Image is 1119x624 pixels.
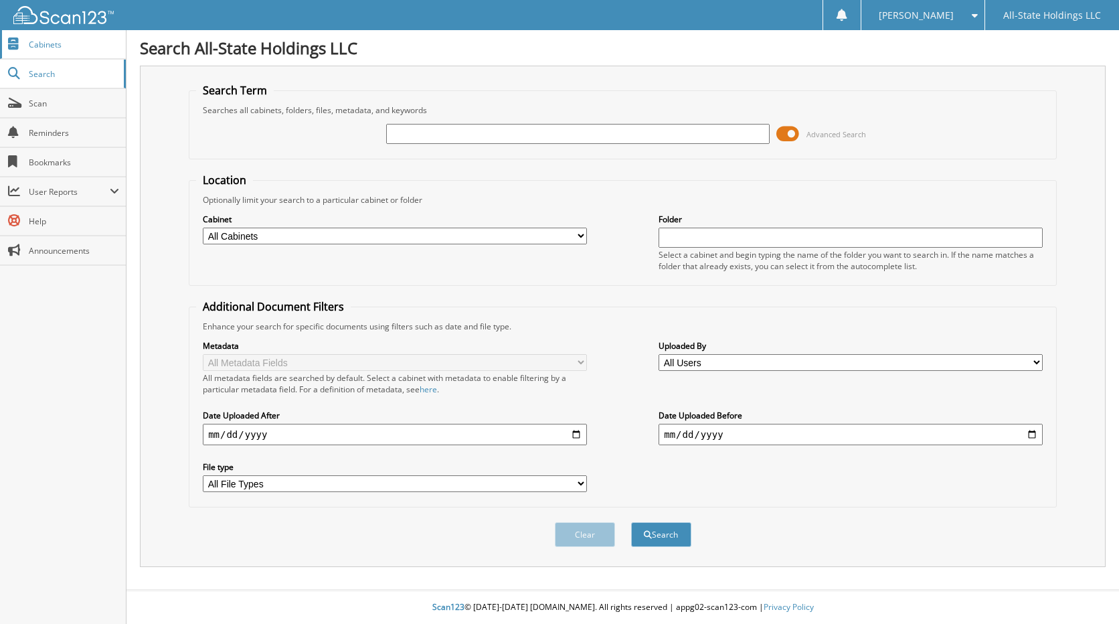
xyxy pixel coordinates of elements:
span: Cabinets [29,39,119,50]
iframe: Chat Widget [1052,560,1119,624]
div: © [DATE]-[DATE] [DOMAIN_NAME]. All rights reserved | appg02-scan123-com | [126,591,1119,624]
label: Uploaded By [659,340,1043,352]
div: Searches all cabinets, folders, files, metadata, and keywords [196,104,1049,116]
a: Privacy Policy [764,601,814,613]
span: All-State Holdings LLC [1003,11,1101,19]
span: Advanced Search [806,129,866,139]
span: Announcements [29,245,119,256]
span: Reminders [29,127,119,139]
div: All metadata fields are searched by default. Select a cabinet with metadata to enable filtering b... [203,372,587,395]
span: User Reports [29,186,110,198]
span: Scan [29,98,119,109]
span: Search [29,68,117,80]
legend: Search Term [196,83,274,98]
button: Search [631,522,691,547]
legend: Location [196,173,253,187]
a: here [420,384,437,395]
span: Scan123 [432,601,464,613]
div: Optionally limit your search to a particular cabinet or folder [196,194,1049,206]
label: Date Uploaded Before [659,410,1043,421]
label: Folder [659,214,1043,225]
label: Metadata [203,340,587,352]
span: Bookmarks [29,157,119,168]
legend: Additional Document Filters [196,299,351,314]
label: Date Uploaded After [203,410,587,421]
h1: Search All-State Holdings LLC [140,37,1106,59]
button: Clear [555,522,615,547]
input: end [659,424,1043,445]
img: scan123-logo-white.svg [13,6,114,24]
span: Help [29,216,119,227]
input: start [203,424,587,445]
label: File type [203,461,587,473]
label: Cabinet [203,214,587,225]
span: [PERSON_NAME] [879,11,954,19]
div: Select a cabinet and begin typing the name of the folder you want to search in. If the name match... [659,249,1043,272]
div: Enhance your search for specific documents using filters such as date and file type. [196,321,1049,332]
